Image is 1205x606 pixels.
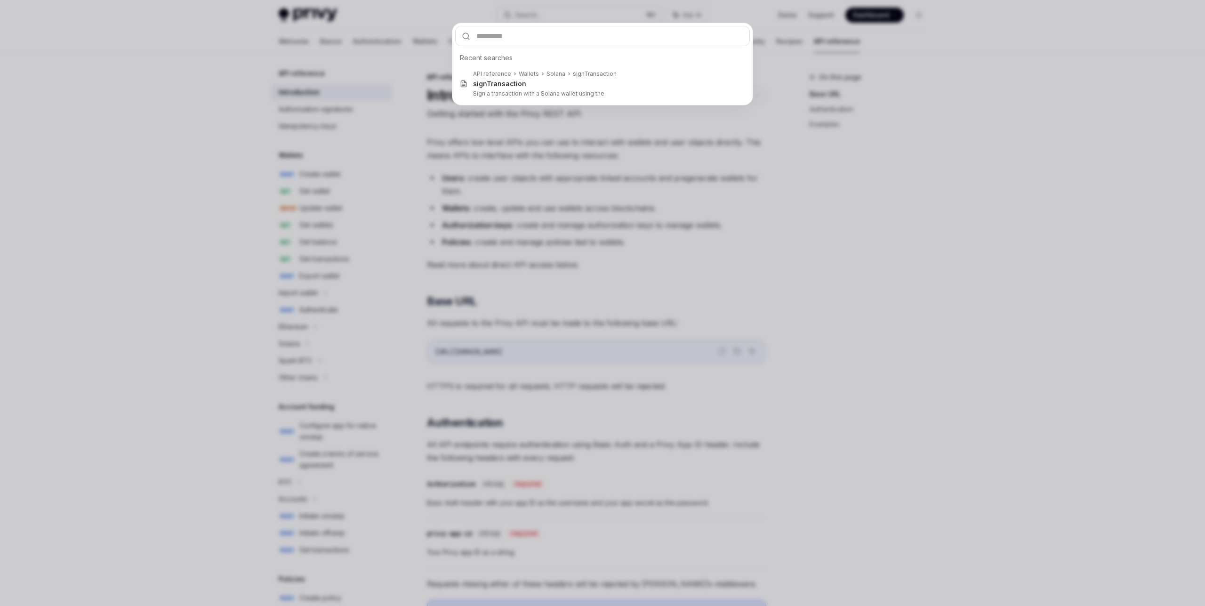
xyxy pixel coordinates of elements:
[473,90,730,97] p: Sign a transaction with a Solana wallet using the
[519,70,539,78] div: Wallets
[546,70,565,78] div: Solana
[473,70,511,78] div: API reference
[573,70,617,78] div: signTransaction
[473,80,526,88] div: Transaction
[473,80,487,88] b: sign
[460,53,513,63] span: Recent searches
